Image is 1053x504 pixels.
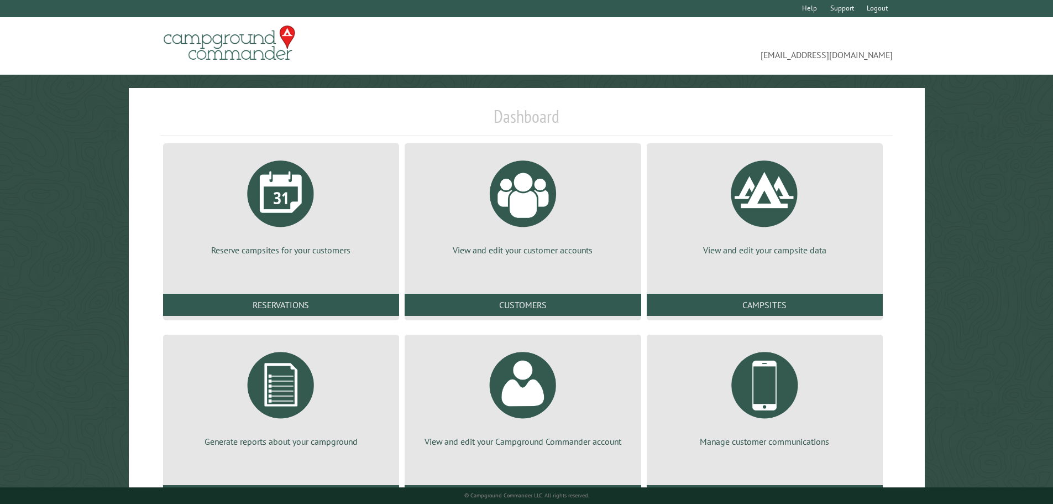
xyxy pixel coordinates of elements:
[176,344,386,448] a: Generate reports about your campground
[160,22,298,65] img: Campground Commander
[418,244,627,256] p: View and edit your customer accounts
[405,294,641,316] a: Customers
[176,244,386,256] p: Reserve campsites for your customers
[160,106,893,136] h1: Dashboard
[660,244,869,256] p: View and edit your campsite data
[418,344,627,448] a: View and edit your Campground Commander account
[660,435,869,448] p: Manage customer communications
[418,152,627,256] a: View and edit your customer accounts
[163,294,399,316] a: Reservations
[418,435,627,448] p: View and edit your Campground Commander account
[647,294,883,316] a: Campsites
[527,30,893,61] span: [EMAIL_ADDRESS][DOMAIN_NAME]
[176,435,386,448] p: Generate reports about your campground
[176,152,386,256] a: Reserve campsites for your customers
[660,344,869,448] a: Manage customer communications
[660,152,869,256] a: View and edit your campsite data
[464,492,589,499] small: © Campground Commander LLC. All rights reserved.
